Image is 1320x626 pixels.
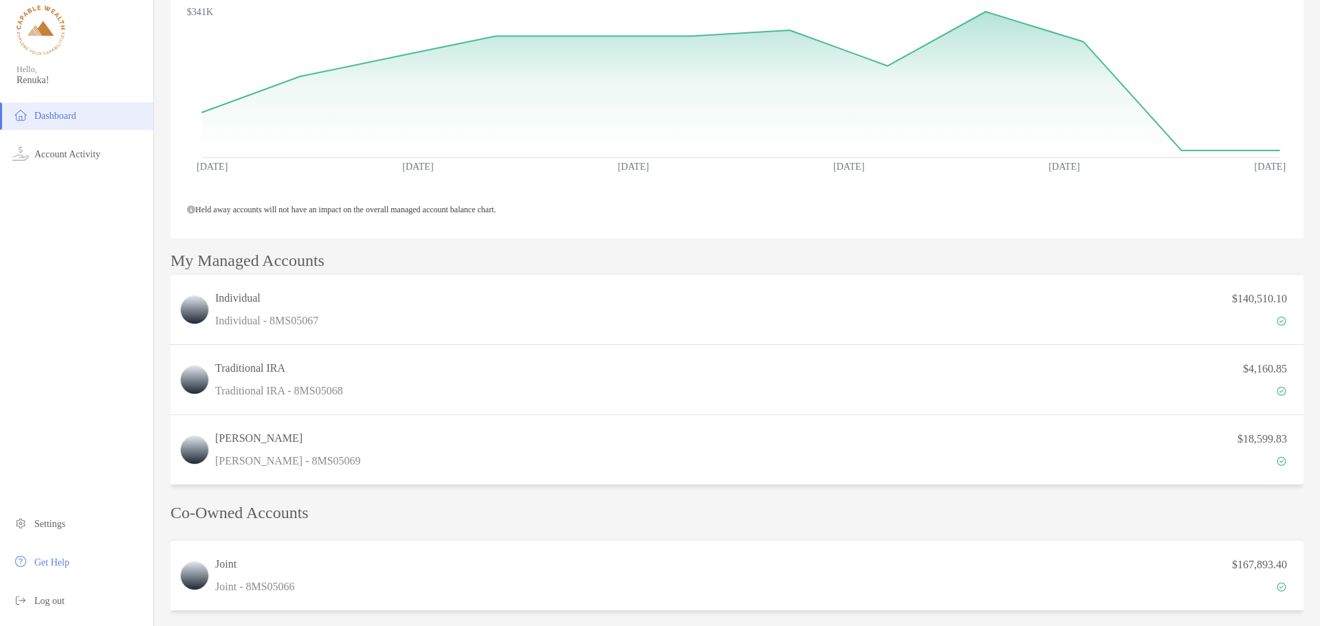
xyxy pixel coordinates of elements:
[1277,386,1286,396] img: Account Status icon
[34,557,69,568] span: Get Help
[16,5,65,55] img: Zoe Logo
[1048,161,1079,172] text: [DATE]
[34,596,65,606] span: Log out
[197,161,228,172] text: [DATE]
[181,366,208,394] img: logo account
[215,290,318,306] h3: Individual
[215,312,318,329] p: Individual - 8MS05067
[12,145,29,161] img: activity icon
[1243,360,1287,377] p: $4,160.85
[215,430,361,447] h3: [PERSON_NAME]
[181,436,208,464] img: logo account
[34,111,76,121] span: Dashboard
[170,504,1303,522] p: Co-Owned Accounts
[215,578,295,595] p: Joint - 8MS05066
[181,296,208,324] img: logo account
[1277,582,1286,592] img: Account Status icon
[1277,456,1286,466] img: Account Status icon
[1232,556,1287,573] p: $167,893.40
[187,6,214,17] text: $341K
[1237,430,1287,447] p: $18,599.83
[16,75,145,86] span: Renuka!
[12,592,29,608] img: logout icon
[12,107,29,123] img: household icon
[170,252,324,269] p: My Managed Accounts
[402,161,434,172] text: [DATE]
[12,553,29,570] img: get-help icon
[34,149,100,159] span: Account Activity
[618,161,650,172] text: [DATE]
[215,452,361,469] p: [PERSON_NAME] - 8MS05069
[1277,316,1286,326] img: Account Status icon
[1232,290,1287,307] p: $140,510.10
[187,205,496,214] span: Held away accounts will not have an impact on the overall managed account balance chart.
[181,562,208,590] img: logo account
[215,382,343,399] p: Traditional IRA - 8MS05068
[34,519,65,529] span: Settings
[215,360,343,377] h3: Traditional IRA
[1255,161,1286,172] text: [DATE]
[833,161,864,172] text: [DATE]
[215,556,295,572] h3: Joint
[12,515,29,531] img: settings icon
